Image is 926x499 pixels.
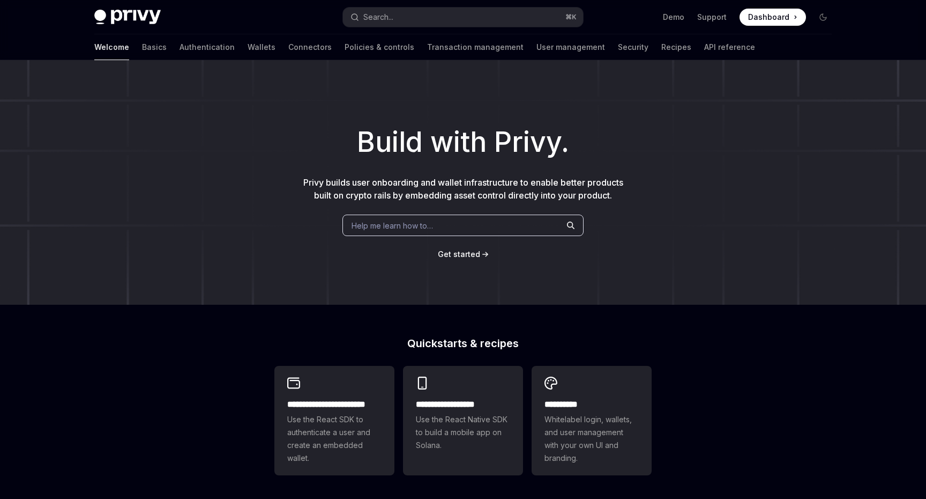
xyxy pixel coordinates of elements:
[815,9,832,26] button: Toggle dark mode
[438,249,480,259] span: Get started
[274,338,652,349] h2: Quickstarts & recipes
[352,220,433,231] span: Help me learn how to…
[416,413,510,452] span: Use the React Native SDK to build a mobile app on Solana.
[94,34,129,60] a: Welcome
[287,413,382,465] span: Use the React SDK to authenticate a user and create an embedded wallet.
[427,34,524,60] a: Transaction management
[345,34,414,60] a: Policies & controls
[740,9,806,26] a: Dashboard
[142,34,167,60] a: Basics
[697,12,727,23] a: Support
[704,34,755,60] a: API reference
[288,34,332,60] a: Connectors
[303,177,623,201] span: Privy builds user onboarding and wallet infrastructure to enable better products built on crypto ...
[565,13,577,21] span: ⌘ K
[532,366,652,475] a: **** *****Whitelabel login, wallets, and user management with your own UI and branding.
[544,413,639,465] span: Whitelabel login, wallets, and user management with your own UI and branding.
[363,11,393,24] div: Search...
[663,12,684,23] a: Demo
[94,10,161,25] img: dark logo
[180,34,235,60] a: Authentication
[17,121,909,163] h1: Build with Privy.
[536,34,605,60] a: User management
[438,249,480,260] a: Get started
[248,34,275,60] a: Wallets
[618,34,648,60] a: Security
[748,12,789,23] span: Dashboard
[661,34,691,60] a: Recipes
[343,8,583,27] button: Search...⌘K
[403,366,523,475] a: **** **** **** ***Use the React Native SDK to build a mobile app on Solana.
